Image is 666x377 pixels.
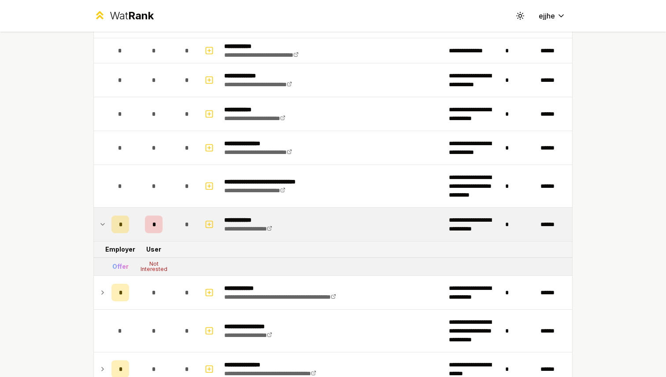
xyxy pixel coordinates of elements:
span: Rank [128,9,154,22]
button: ejjhe [532,8,573,24]
a: WatRank [93,9,154,23]
div: Wat [110,9,154,23]
div: Not Interested [136,261,171,272]
td: User [133,242,175,257]
td: Employer [108,242,133,257]
div: Offer [112,262,129,271]
span: ejjhe [539,11,555,21]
